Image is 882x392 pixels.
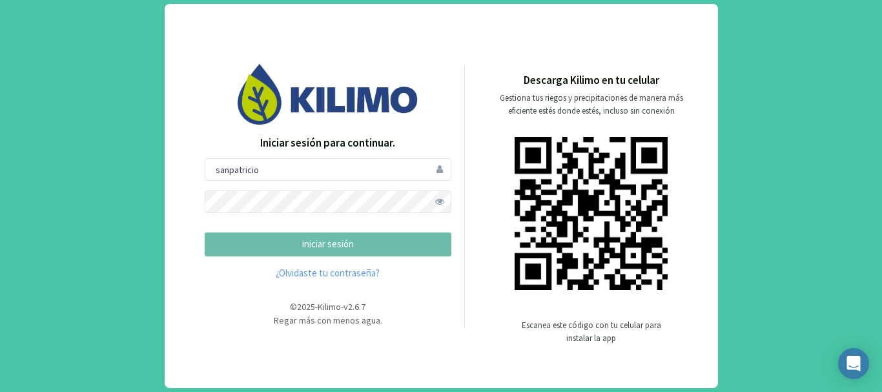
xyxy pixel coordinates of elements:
button: iniciar sesión [205,232,451,256]
span: - [341,301,344,313]
p: iniciar sesión [216,237,440,252]
input: Usuario [205,158,451,181]
img: qr code [515,137,668,290]
p: Gestiona tus riegos y precipitaciones de manera más eficiente estés donde estés, incluso sin cone... [492,92,691,118]
span: Regar más con menos agua. [274,315,382,326]
p: Descarga Kilimo en tu celular [524,72,659,89]
p: Iniciar sesión para continuar. [205,135,451,152]
span: - [315,301,318,313]
img: Image [238,64,418,124]
span: 2025 [297,301,315,313]
a: ¿Olvidaste tu contraseña? [205,266,451,281]
p: Escanea este código con tu celular para instalar la app [520,319,662,345]
div: Open Intercom Messenger [838,348,869,379]
span: Kilimo [318,301,341,313]
span: v2.6.7 [344,301,365,313]
span: © [290,301,297,313]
